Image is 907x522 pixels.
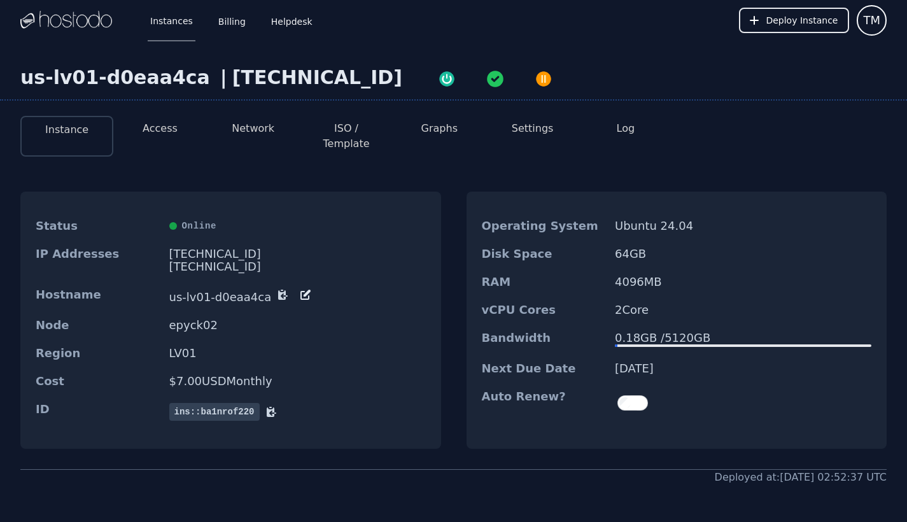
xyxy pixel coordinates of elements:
[482,276,605,288] dt: RAM
[482,304,605,316] dt: vCPU Cores
[615,304,871,316] dd: 2 Core
[615,220,871,232] dd: Ubuntu 24.04
[615,362,871,375] dd: [DATE]
[482,362,605,375] dt: Next Due Date
[615,332,871,344] div: 0.18 GB / 5120 GB
[739,8,849,33] button: Deploy Instance
[766,14,838,27] span: Deploy Instance
[615,248,871,260] dd: 64 GB
[617,121,635,136] button: Log
[615,276,871,288] dd: 4096 MB
[169,248,426,260] div: [TECHNICAL_ID]
[169,403,260,421] span: ins::ba1nrof220
[36,403,159,421] dt: ID
[169,260,426,273] div: [TECHNICAL_ID]
[715,470,887,485] div: Deployed at: [DATE] 02:52:37 UTC
[143,121,178,136] button: Access
[482,390,605,416] dt: Auto Renew?
[482,248,605,260] dt: Disk Space
[482,220,605,232] dt: Operating System
[482,332,605,347] dt: Bandwidth
[20,11,112,30] img: Logo
[423,66,471,89] button: Power On
[36,375,159,388] dt: Cost
[36,319,159,332] dt: Node
[169,220,426,232] div: Online
[36,248,159,273] dt: IP Addresses
[169,288,426,304] dd: us-lv01-d0eaa4ca
[45,122,88,138] button: Instance
[857,5,887,36] button: User menu
[36,347,159,360] dt: Region
[421,121,458,136] button: Graphs
[519,66,568,89] button: Power Off
[215,66,232,89] div: |
[310,121,383,152] button: ISO / Template
[512,121,554,136] button: Settings
[169,375,426,388] dd: $ 7.00 USD Monthly
[36,220,159,232] dt: Status
[169,347,426,360] dd: LV01
[36,288,159,304] dt: Hostname
[20,66,215,89] div: us-lv01-d0eaa4ca
[535,70,552,88] img: Power Off
[232,66,402,89] div: [TECHNICAL_ID]
[438,70,456,88] img: Power On
[169,319,426,332] dd: epyck02
[232,121,274,136] button: Network
[863,11,880,29] span: TM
